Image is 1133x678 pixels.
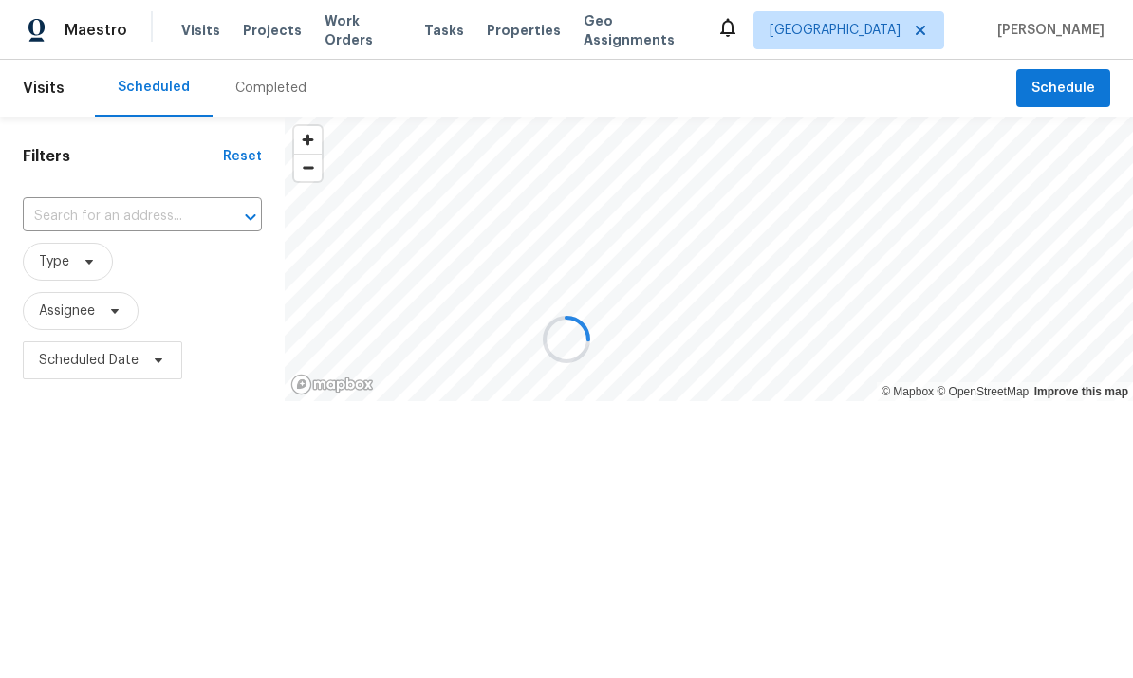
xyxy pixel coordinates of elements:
[937,385,1029,398] a: OpenStreetMap
[294,126,322,154] button: Zoom in
[294,154,322,181] button: Zoom out
[290,374,374,395] a: Mapbox homepage
[294,155,322,181] span: Zoom out
[1034,385,1128,398] a: Improve this map
[882,385,934,398] a: Mapbox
